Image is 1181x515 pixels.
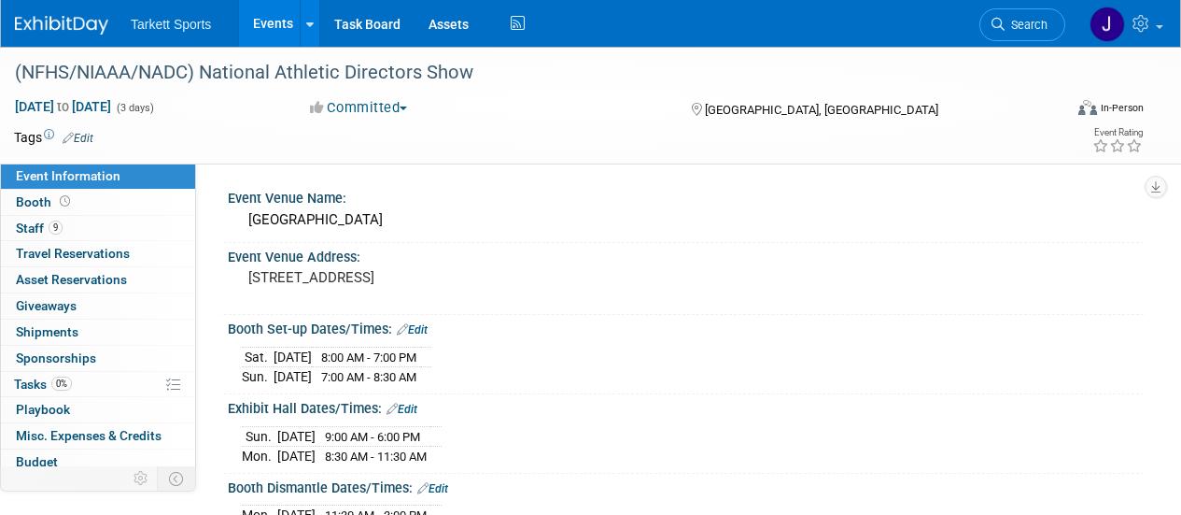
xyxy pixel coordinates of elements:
img: Format-Inperson.png [1078,100,1097,115]
a: Travel Reservations [1,241,195,266]
a: Tasks0% [1,372,195,397]
span: Misc. Expenses & Credits [16,428,162,443]
pre: [STREET_ADDRESS] [248,269,589,286]
span: Asset Reservations [16,272,127,287]
span: Tarkett Sports [131,17,211,32]
div: Event Format [978,97,1144,125]
a: Event Information [1,164,195,189]
td: Sun. [242,367,274,387]
a: Sponsorships [1,346,195,371]
span: to [54,99,72,114]
td: Sun. [242,426,277,447]
div: (NFHS/NIAAA/NADC) National Athletic Directors Show [8,56,1047,90]
span: Tasks [14,377,72,392]
td: Tags [14,128,93,147]
td: Toggle Event Tabs [158,466,196,491]
span: [GEOGRAPHIC_DATA], [GEOGRAPHIC_DATA] [705,103,938,117]
div: Event Venue Address: [228,243,1144,266]
a: Edit [417,482,448,495]
a: Edit [63,132,93,145]
span: 0% [51,377,72,391]
button: Committed [303,98,415,118]
a: Misc. Expenses & Credits [1,423,195,449]
td: [DATE] [274,347,312,367]
span: Booth [16,194,74,209]
img: ExhibitDay [15,16,108,35]
a: Giveaways [1,293,195,319]
a: Shipments [1,320,195,345]
div: Exhibit Hall Dates/Times: [228,394,1144,419]
td: [DATE] [277,447,316,466]
span: 7:00 AM - 8:30 AM [321,370,416,384]
span: Event Information [16,168,120,183]
a: Asset Reservations [1,267,195,293]
span: Sponsorships [16,350,96,365]
span: [DATE] [DATE] [14,98,112,115]
span: Search [1005,18,1047,32]
span: Staff [16,221,63,236]
td: Personalize Event Tab Strip [125,466,158,491]
span: Shipments [16,324,78,339]
a: Booth [1,190,195,215]
span: 9 [49,221,63,235]
div: [GEOGRAPHIC_DATA] [242,206,1130,235]
div: Booth Dismantle Dates/Times: [228,474,1144,498]
td: [DATE] [274,367,312,387]
a: Search [979,8,1065,41]
span: Giveaways [16,298,77,313]
a: Playbook [1,397,195,422]
div: Booth Set-up Dates/Times: [228,315,1144,339]
a: Edit [397,323,428,336]
span: 8:00 AM - 7:00 PM [321,350,416,365]
img: Jeff Sackman [1090,7,1125,42]
a: Budget [1,450,195,475]
a: Staff9 [1,216,195,241]
span: Booth not reserved yet [56,194,74,208]
td: [DATE] [277,426,316,447]
div: In-Person [1100,101,1144,115]
span: 8:30 AM - 11:30 AM [325,450,427,464]
span: Playbook [16,402,70,417]
div: Event Venue Name: [228,184,1144,207]
span: 9:00 AM - 6:00 PM [325,430,420,444]
span: Budget [16,454,58,469]
td: Mon. [242,447,277,466]
a: Edit [387,403,417,416]
span: Travel Reservations [16,246,130,261]
span: (3 days) [115,102,154,114]
div: Event Rating [1092,128,1143,137]
td: Sat. [242,347,274,367]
